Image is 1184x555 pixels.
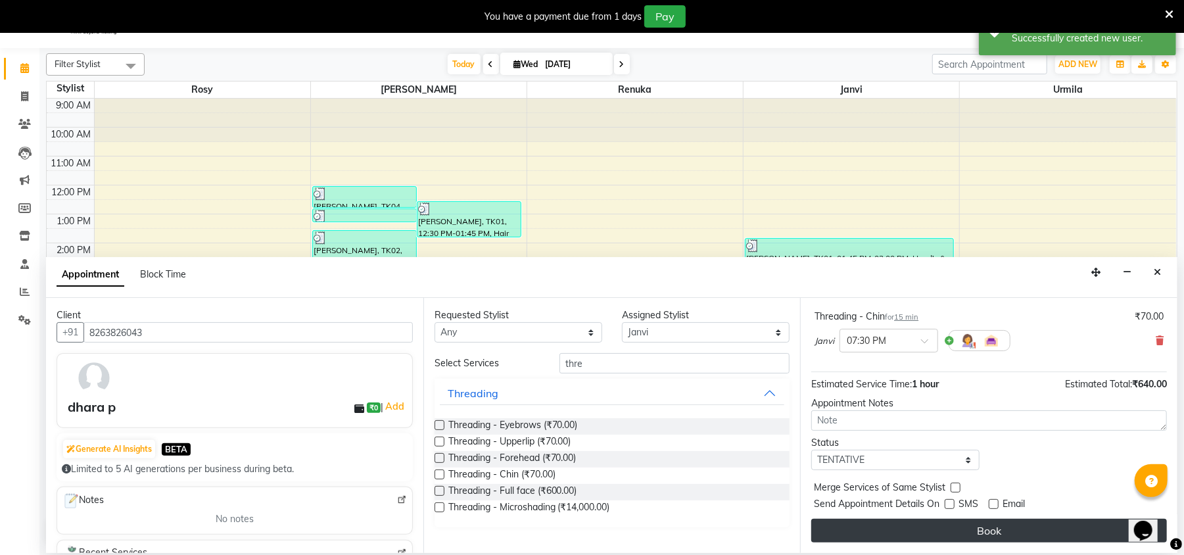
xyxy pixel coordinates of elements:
span: Notes [62,493,104,510]
span: Janvi [744,82,959,98]
span: 1 hour [912,378,939,390]
button: Close [1148,262,1167,283]
div: 9:00 AM [54,99,94,112]
span: Threading - Forehead (₹70.00) [448,451,577,468]
div: Appointment Notes [811,397,1167,410]
div: Threading - Chin [815,310,918,324]
div: Threading [448,385,498,401]
img: Hairdresser.png [960,333,976,349]
span: Threading - Upperlip (₹70.00) [448,435,571,451]
div: Assigned Stylist [622,308,790,322]
span: Send Appointment Details On [814,497,939,514]
span: Threading - Full face (₹600.00) [448,484,577,500]
div: Requested Stylist [435,308,602,322]
span: No notes [216,512,254,526]
div: 1:00 PM [55,214,94,228]
div: Select Services [425,356,550,370]
div: You have a payment due from 1 days [485,10,642,24]
button: Threading [440,381,785,405]
a: Add [383,398,406,414]
span: Merge Services of Same Stylist [814,481,945,497]
div: [PERSON_NAME], TK04, 12:45 PM-01:15 PM, Hair - Hair wash [313,209,416,222]
span: Block Time [140,268,186,280]
span: ADD NEW [1058,59,1097,69]
span: BETA [162,443,191,456]
span: Janvi [815,335,834,348]
span: Filter Stylist [55,59,101,69]
input: Search Appointment [932,54,1047,74]
iframe: chat widget [1129,502,1171,542]
input: 2025-09-03 [542,55,607,74]
span: Today [448,54,481,74]
div: Stylist [47,82,94,95]
span: Threading - Eyebrows (₹70.00) [448,418,578,435]
span: Email [1003,497,1025,514]
span: Threading - Chin (₹70.00) [448,468,556,484]
div: [PERSON_NAME], TK02, 01:30 PM-02:45 PM, Hair Color - Touchup-1 [313,231,416,266]
img: Interior.png [983,333,999,349]
span: Threading - Microshading (₹14,000.00) [448,500,610,517]
span: SMS [959,497,978,514]
button: Pay [644,5,686,28]
span: urmila [960,82,1176,98]
input: Search by Name/Mobile/Email/Code [83,322,413,343]
span: [PERSON_NAME] [311,82,527,98]
div: [PERSON_NAME], TK01, 12:30 PM-01:45 PM, Hair Color - Touchup-1 [417,202,521,237]
button: Book [811,519,1167,543]
div: Client [57,308,413,322]
span: ₹640.00 [1132,378,1167,390]
div: dhara p [68,397,116,417]
img: avatar [75,359,113,397]
span: Appointment [57,263,124,287]
div: [PERSON_NAME], TK01, 01:45 PM-03:00 PM, Hand’s & Feet - Cafe Pedicure [746,239,953,273]
div: [PERSON_NAME], TK04, 12:00 PM-12:45 PM, Hair - Haircut Women [313,187,416,207]
input: Search by service name [559,353,790,374]
span: Estimated Service Time: [811,378,912,390]
div: Limited to 5 AI generations per business during beta. [62,462,408,476]
div: 10:00 AM [49,128,94,141]
span: Wed [511,59,542,69]
span: Rosy [95,82,310,98]
span: ₹0 [367,402,381,413]
div: 12:00 PM [49,185,94,199]
div: Status [811,436,979,450]
span: Renuka [527,82,743,98]
span: Estimated Total: [1065,378,1132,390]
span: | [381,398,406,414]
button: ADD NEW [1055,55,1101,74]
button: Generate AI Insights [63,440,155,458]
div: Successfully created new user. [1012,32,1166,45]
button: +91 [57,322,84,343]
div: ₹70.00 [1135,310,1164,324]
span: 15 min [894,312,918,322]
div: 2:00 PM [55,243,94,257]
div: 11:00 AM [49,157,94,170]
small: for [885,312,918,322]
